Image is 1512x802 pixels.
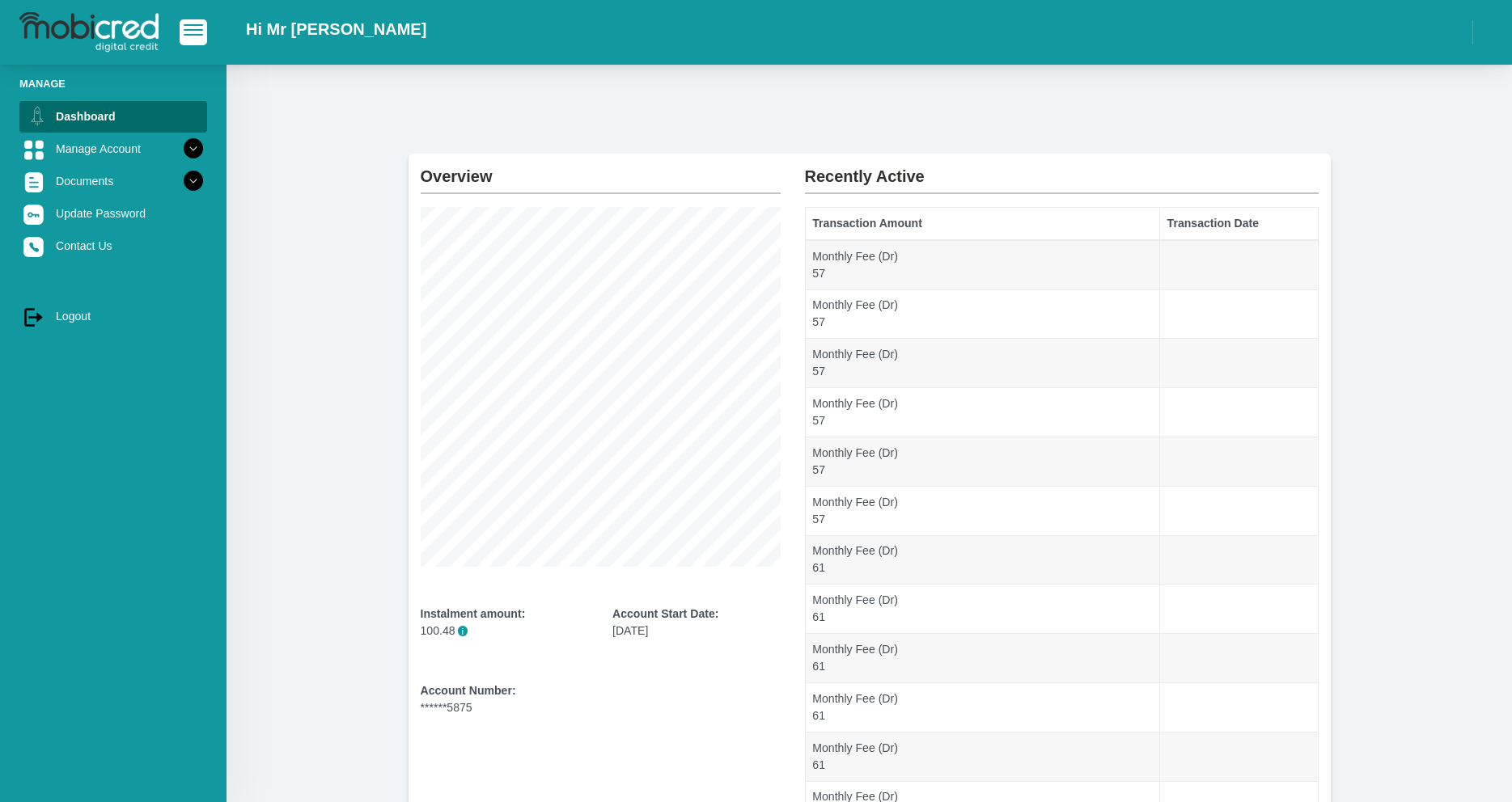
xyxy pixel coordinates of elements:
[805,634,1159,683] td: Monthly Fee (Dr) 61
[805,208,1159,240] th: Transaction Amount
[805,154,1319,186] h2: Recently Active
[421,623,589,639] p: 100.48
[246,19,426,39] h2: Hi Mr [PERSON_NAME]
[805,339,1159,388] td: Monthly Fee (Dr) 57
[421,154,781,186] h2: Overview
[19,133,207,164] a: Manage Account
[1159,208,1318,240] th: Transaction Date
[612,606,781,639] div: [DATE]
[805,732,1159,781] td: Monthly Fee (Dr) 61
[612,607,718,620] b: Account Start Date:
[19,198,207,229] a: Update Password
[19,230,207,261] a: Contact Us
[421,684,516,697] b: Account Number:
[19,76,207,91] li: Manage
[19,301,207,331] a: Logout
[805,437,1159,486] td: Monthly Fee (Dr) 57
[805,535,1159,585] td: Monthly Fee (Dr) 61
[421,607,526,620] b: Instalment amount:
[19,101,207,132] a: Dashboard
[805,683,1159,732] td: Monthly Fee (Dr) 61
[19,12,159,53] img: logo-mobicred.svg
[805,240,1159,289] td: Monthly Fee (Dr) 57
[805,585,1159,634] td: Monthly Fee (Dr) 61
[805,486,1159,535] td: Monthly Fee (Dr) 57
[19,166,207,196] a: Documents
[458,626,468,636] span: i
[805,289,1159,339] td: Monthly Fee (Dr) 57
[805,388,1159,437] td: Monthly Fee (Dr) 57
